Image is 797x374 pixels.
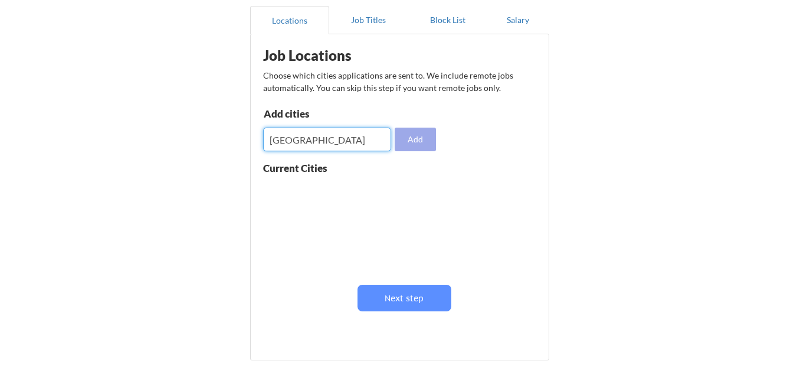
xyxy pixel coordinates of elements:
[264,109,386,119] div: Add cities
[329,6,408,34] button: Job Titles
[263,163,353,173] div: Current Cities
[357,285,451,311] button: Next step
[263,69,534,94] div: Choose which cities applications are sent to. We include remote jobs automatically. You can skip ...
[408,6,487,34] button: Block List
[395,128,436,151] button: Add
[250,6,329,34] button: Locations
[263,48,412,63] div: Job Locations
[263,128,391,151] input: Type here...
[487,6,549,34] button: Salary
